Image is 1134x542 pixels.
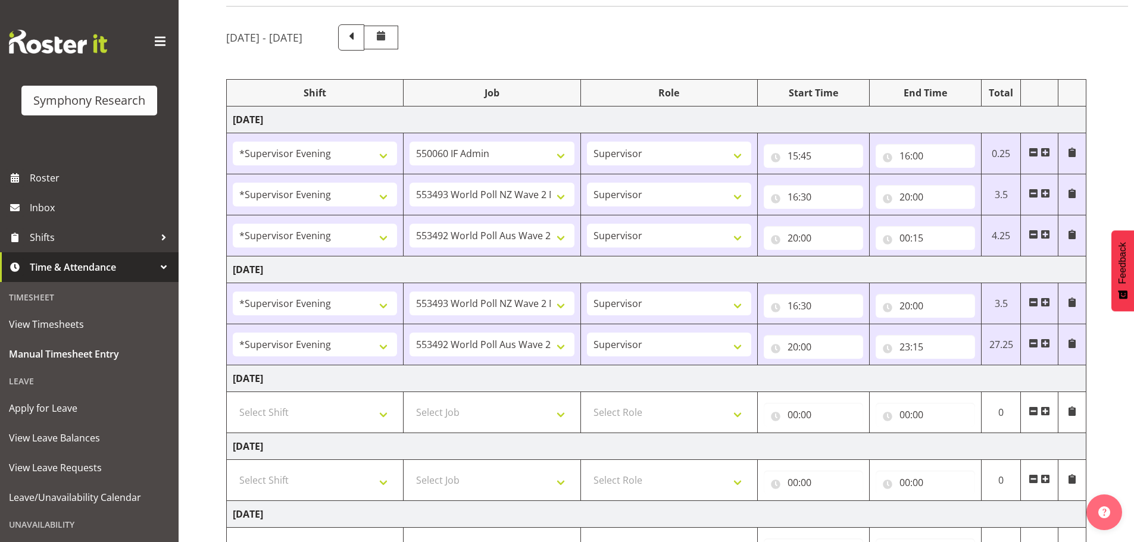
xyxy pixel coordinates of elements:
[876,226,975,250] input: Click to select...
[764,403,863,427] input: Click to select...
[410,86,574,100] div: Job
[227,433,1086,460] td: [DATE]
[30,258,155,276] span: Time & Attendance
[9,488,170,506] span: Leave/Unavailability Calendar
[3,369,176,393] div: Leave
[981,174,1021,215] td: 3.5
[764,185,863,209] input: Click to select...
[876,471,975,494] input: Click to select...
[226,31,302,44] h5: [DATE] - [DATE]
[876,185,975,209] input: Click to select...
[9,429,170,447] span: View Leave Balances
[981,460,1021,501] td: 0
[981,283,1021,324] td: 3.5
[227,256,1086,283] td: [DATE]
[764,335,863,359] input: Click to select...
[30,199,173,217] span: Inbox
[587,86,751,100] div: Role
[3,423,176,453] a: View Leave Balances
[3,512,176,537] div: Unavailability
[764,294,863,318] input: Click to select...
[3,393,176,423] a: Apply for Leave
[981,133,1021,174] td: 0.25
[764,226,863,250] input: Click to select...
[3,285,176,309] div: Timesheet
[3,453,176,483] a: View Leave Requests
[764,471,863,494] input: Click to select...
[764,144,863,168] input: Click to select...
[9,315,170,333] span: View Timesheets
[233,86,397,100] div: Shift
[764,86,863,100] div: Start Time
[876,144,975,168] input: Click to select...
[1098,506,1110,518] img: help-xxl-2.png
[876,335,975,359] input: Click to select...
[9,30,107,54] img: Rosterit website logo
[876,294,975,318] input: Click to select...
[30,228,155,246] span: Shifts
[3,309,176,339] a: View Timesheets
[3,483,176,512] a: Leave/Unavailability Calendar
[227,365,1086,392] td: [DATE]
[1111,230,1134,311] button: Feedback - Show survey
[876,86,975,100] div: End Time
[9,459,170,477] span: View Leave Requests
[981,392,1021,433] td: 0
[988,86,1015,100] div: Total
[9,399,170,417] span: Apply for Leave
[981,215,1021,256] td: 4.25
[981,324,1021,365] td: 27.25
[227,501,1086,528] td: [DATE]
[1117,242,1128,284] span: Feedback
[876,403,975,427] input: Click to select...
[9,345,170,363] span: Manual Timesheet Entry
[3,339,176,369] a: Manual Timesheet Entry
[33,92,145,109] div: Symphony Research
[30,169,173,187] span: Roster
[227,106,1086,133] td: [DATE]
